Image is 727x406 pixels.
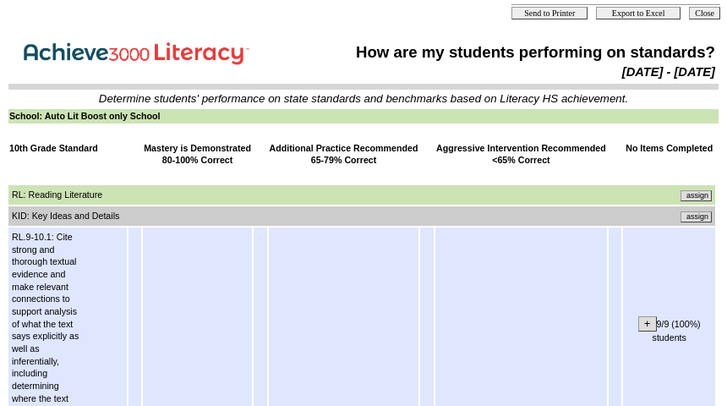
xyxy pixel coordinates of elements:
[623,141,715,167] td: No Items Completed
[9,170,10,183] img: spacer.gif
[638,316,657,331] input: +
[8,141,127,167] td: 10th Grade Standard
[11,209,539,223] td: KID: Key Ideas and Details
[596,7,681,19] input: Export to Excel
[143,141,252,167] td: Mastery is Demonstrated 80-100% Correct
[681,211,712,222] input: Assign additional materials that assess this standard.
[304,64,716,80] td: [DATE] - [DATE]
[435,141,607,167] td: Aggressive Intervention Recommended <65% Correct
[12,33,265,69] img: Achieve3000 Reports Logo
[8,109,719,123] td: School: Auto Lit Boost only School
[11,188,517,202] td: RL: Reading Literature
[269,141,419,167] td: Additional Practice Recommended 65-79% Correct
[689,7,720,19] input: Close
[304,42,716,63] td: How are my students performing on standards?
[9,92,718,105] td: Determine students' performance on state standards and benchmarks based on Literacy HS achievement.
[681,190,712,201] input: Assign additional materials that assess this standard.
[511,7,588,19] input: Send to Printer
